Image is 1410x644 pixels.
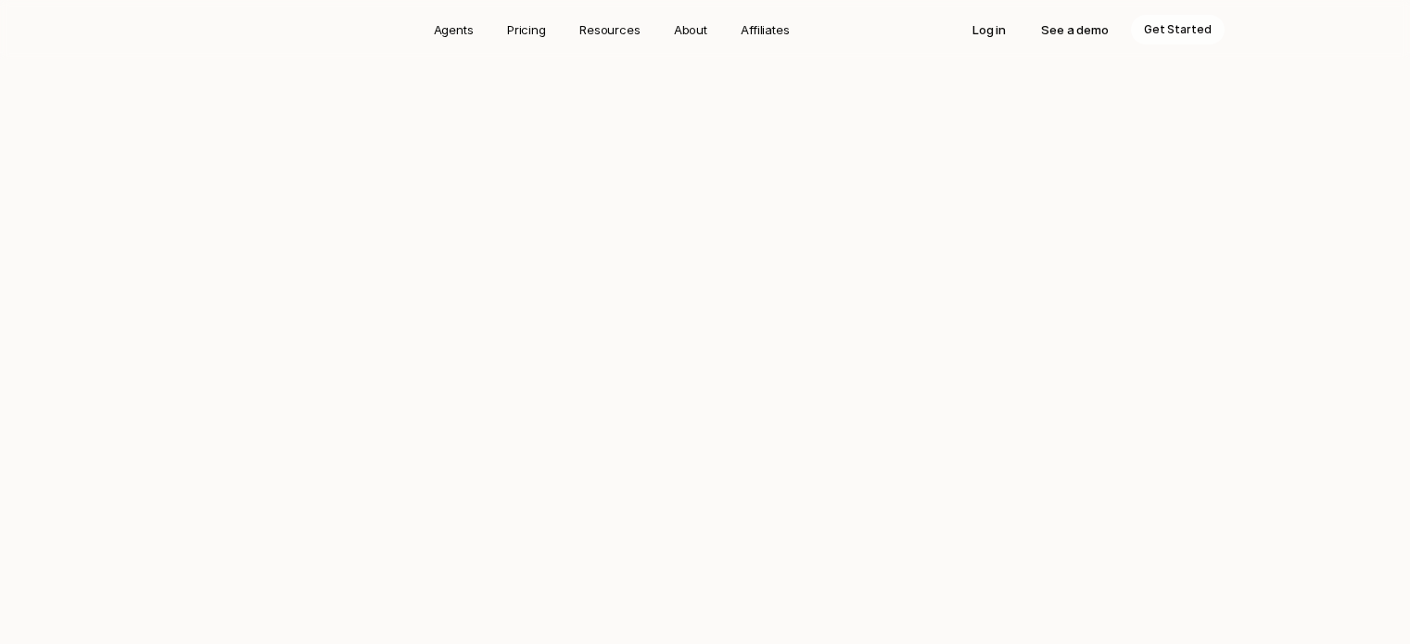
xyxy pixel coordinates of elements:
p: Affiliates [741,20,790,39]
p: Log in [972,20,1006,39]
a: Agents [423,15,485,44]
p: Get Started [609,366,680,385]
a: Watch Demo [711,359,818,392]
p: Pricing [507,20,546,39]
a: Pricing [496,15,557,44]
a: See a demo [1028,15,1122,44]
a: Resources [568,15,652,44]
strong: commodity traders [488,239,967,282]
p: AI Agents to automate the for . From trade intelligence, demand forecasting, lead generation, lea... [446,236,965,333]
a: Log in [959,15,1019,44]
a: Get Started [1131,15,1225,44]
p: See a demo [1041,20,1109,39]
strong: entire Lead-to-Cash cycle [645,239,855,258]
p: Watch Demo [728,366,801,385]
p: Get Started [1144,20,1212,39]
p: Resources [579,20,641,39]
a: About [663,15,718,44]
p: About [674,20,707,39]
p: Agents [434,20,474,39]
a: Get Started [592,359,696,392]
a: Affiliates [730,15,801,44]
h1: AI Agents for Physical Commodity Traders [298,110,1113,214]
